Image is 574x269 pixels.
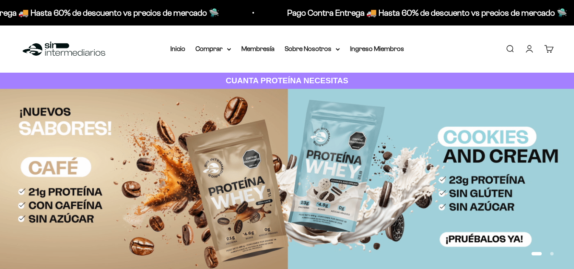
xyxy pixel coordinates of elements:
a: Ingreso Miembros [350,45,404,52]
summary: Comprar [195,43,231,54]
strong: CUANTA PROTEÍNA NECESITAS [226,76,348,85]
a: Membresía [241,45,274,52]
p: Pago Contra Entrega 🚚 Hasta 60% de descuento vs precios de mercado 🛸 [286,6,566,20]
a: Inicio [170,45,185,52]
summary: Sobre Nosotros [285,43,340,54]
